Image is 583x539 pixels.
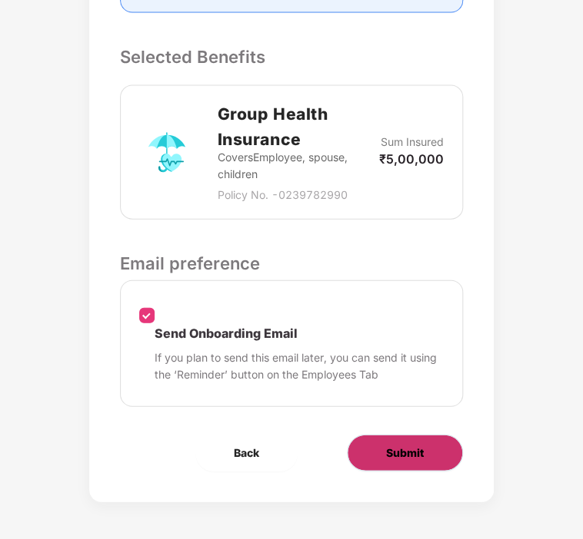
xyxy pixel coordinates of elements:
img: svg+xml;base64,PHN2ZyB4bWxucz0iaHR0cDovL3d3dy53My5vcmcvMjAwMC9zdmciIHdpZHRoPSI3MiIgaGVpZ2h0PSI3Mi... [139,125,195,180]
p: Email preference [120,250,463,276]
button: Back [195,435,298,471]
p: Policy No. - 0239782990 [218,187,379,203]
p: Sum Insured [381,134,444,150]
button: Submit [347,435,463,471]
p: If you plan to send this email later, you can send it using the ‘Reminder’ button on the Employee... [155,349,444,383]
span: Back [234,445,259,461]
h2: Group Health Insurance [218,101,379,152]
p: Covers Employee, spouse, children [218,149,379,183]
p: ₹5,00,000 [379,150,444,167]
p: Selected Benefits [120,44,463,70]
p: Send Onboarding Email [155,326,444,342]
span: Submit [386,445,424,461]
